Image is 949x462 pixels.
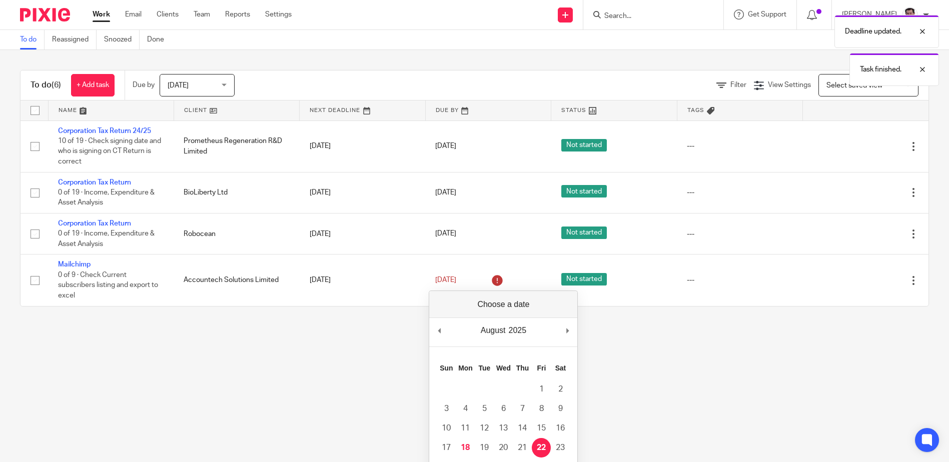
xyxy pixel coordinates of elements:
button: 23 [551,438,570,457]
button: 22 [532,438,551,457]
div: --- [687,229,792,239]
a: Settings [265,9,292,19]
button: 6 [494,399,513,418]
abbr: Tuesday [479,364,491,372]
img: Facebook%20Profile%20picture%20(2).jpg [902,7,918,23]
button: Previous Month [434,323,444,338]
td: [DATE] [300,254,425,306]
a: Clients [157,9,179,19]
span: 0 of 9 · Check Current subscribers listing and export to excel [58,271,158,299]
p: Task finished. [860,64,901,74]
span: [DATE] [435,276,456,283]
abbr: Wednesday [496,364,511,372]
span: (6) [52,81,61,89]
button: 16 [551,418,570,438]
a: Corporation Tax Return [58,179,131,186]
button: 18 [456,438,475,457]
button: 21 [513,438,532,457]
span: [DATE] [435,142,456,149]
button: 7 [513,399,532,418]
button: 20 [494,438,513,457]
td: [DATE] [300,213,425,254]
button: 17 [437,438,456,457]
div: 2025 [507,323,528,338]
a: Mailchimp [58,261,91,268]
p: Deadline updated. [845,26,901,36]
button: 13 [494,418,513,438]
a: Team [194,9,210,19]
button: 10 [437,418,456,438]
a: Corporation Tax Return [58,220,131,227]
span: 0 of 19 · Income, Expenditure & Asset Analysis [58,230,155,248]
p: Due by [133,80,155,90]
span: 10 of 19 · Check signing date and who is signing on CT Return is correct [58,137,161,165]
div: --- [687,141,792,151]
td: [DATE] [300,172,425,213]
div: --- [687,187,792,197]
button: 3 [437,399,456,418]
span: Not started [561,226,607,239]
a: Reassigned [52,30,97,49]
td: Robocean [174,213,299,254]
a: Done [147,30,172,49]
span: [DATE] [168,82,189,89]
button: 12 [475,418,494,438]
span: Not started [561,273,607,285]
span: Not started [561,185,607,197]
a: To do [20,30,45,49]
div: --- [687,275,792,285]
a: Reports [225,9,250,19]
button: 8 [532,399,551,418]
a: + Add task [71,74,115,96]
a: Snoozed [104,30,140,49]
button: 4 [456,399,475,418]
span: [DATE] [435,189,456,196]
a: Work [93,9,110,19]
span: Tags [687,107,704,113]
span: 0 of 19 · Income, Expenditure & Asset Analysis [58,189,155,206]
abbr: Saturday [555,364,566,372]
button: 5 [475,399,494,418]
td: BioLiberty Ltd [174,172,299,213]
span: Select saved view [826,82,882,89]
abbr: Thursday [516,364,529,372]
button: 15 [532,418,551,438]
button: 1 [532,379,551,399]
button: 11 [456,418,475,438]
button: Next Month [562,323,572,338]
button: 2 [551,379,570,399]
a: Corporation Tax Return 24/25 [58,127,151,134]
h1: To do [31,80,61,90]
div: August [479,323,507,338]
button: 19 [475,438,494,457]
td: Prometheus Regeneration R&D Limited [174,120,299,172]
span: Not started [561,139,607,151]
abbr: Friday [537,364,546,372]
button: 9 [551,399,570,418]
td: [DATE] [300,120,425,172]
abbr: Sunday [440,364,453,372]
abbr: Monday [458,364,472,372]
span: [DATE] [435,230,456,237]
img: Pixie [20,8,70,21]
button: 14 [513,418,532,438]
a: Email [125,9,142,19]
td: Accountech Solutions Limited [174,254,299,306]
